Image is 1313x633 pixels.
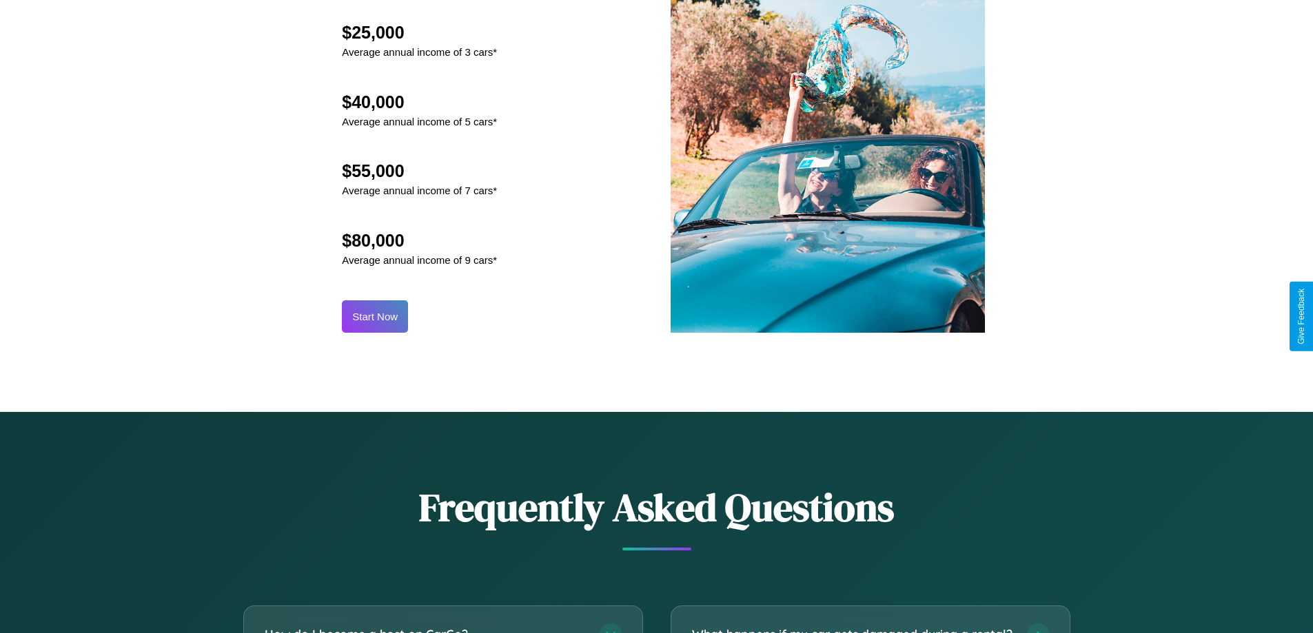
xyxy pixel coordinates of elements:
[1296,289,1306,344] div: Give Feedback
[342,112,497,131] p: Average annual income of 5 cars*
[342,23,497,43] h2: $25,000
[342,161,497,181] h2: $55,000
[342,231,497,251] h2: $80,000
[243,481,1070,534] h2: Frequently Asked Questions
[342,43,497,61] p: Average annual income of 3 cars*
[342,181,497,200] p: Average annual income of 7 cars*
[342,251,497,269] p: Average annual income of 9 cars*
[342,92,497,112] h2: $40,000
[342,300,408,333] button: Start Now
